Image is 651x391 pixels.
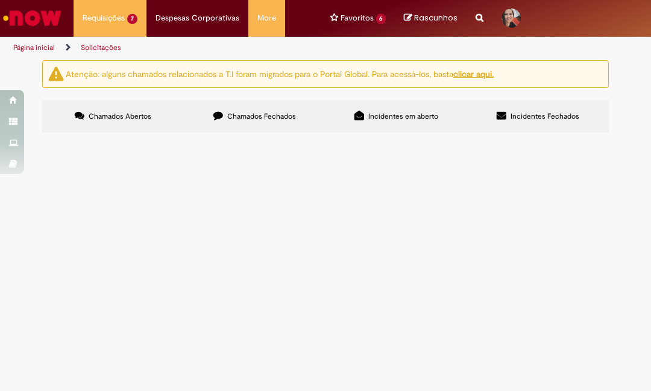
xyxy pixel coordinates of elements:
ul: Trilhas de página [9,37,371,59]
a: Página inicial [13,43,55,52]
span: Incidentes Fechados [511,111,579,121]
span: Favoritos [341,12,374,24]
span: 6 [376,14,386,24]
ng-bind-html: Atenção: alguns chamados relacionados a T.I foram migrados para o Portal Global. Para acessá-los,... [66,68,494,79]
span: Despesas Corporativas [156,12,239,24]
span: 7 [127,14,137,24]
span: Chamados Fechados [227,111,296,121]
span: Chamados Abertos [89,111,151,121]
a: clicar aqui. [453,68,494,79]
span: Rascunhos [414,12,458,23]
a: Solicitações [81,43,121,52]
a: No momento, sua lista de rascunhos tem 0 Itens [404,12,458,23]
span: More [257,12,276,24]
img: ServiceNow [1,6,63,30]
span: Incidentes em aberto [368,111,438,121]
span: Requisições [83,12,125,24]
